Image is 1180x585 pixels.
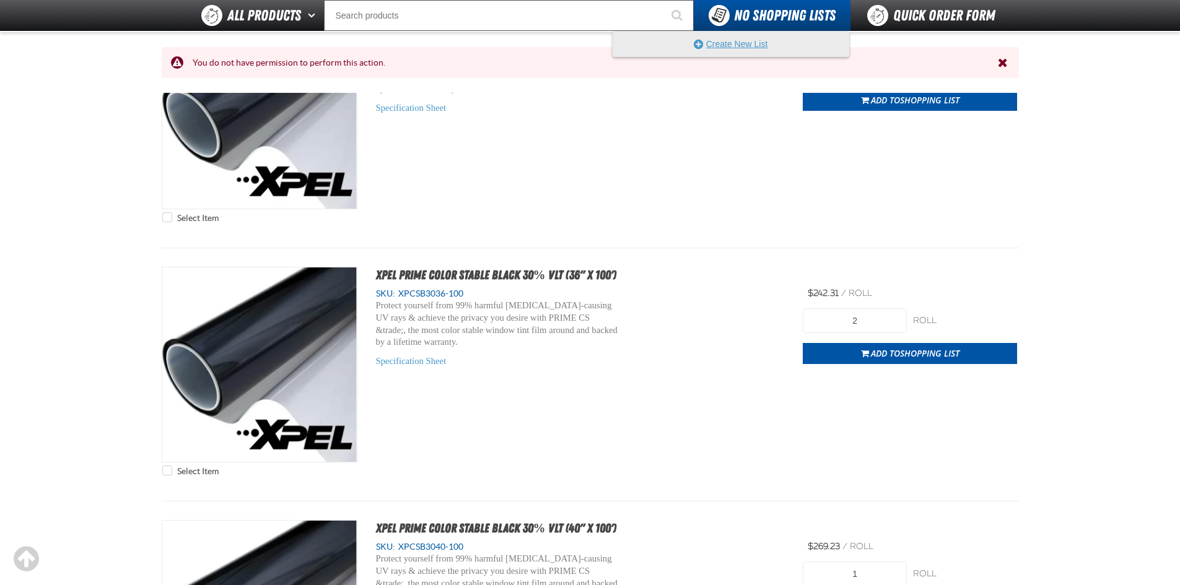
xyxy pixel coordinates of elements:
[162,212,172,222] input: Select Item
[850,541,873,552] span: roll
[376,267,616,282] a: XPEL PRIME Color Stable Black 30% VLT (36" x 100')
[162,267,357,462] img: XPEL PRIME Color Stable Black 30% VLT (36" x 100')
[376,300,621,349] p: Protect yourself from 99% harmful [MEDICAL_DATA]-causing UV rays & achieve the privacy you desire...
[162,14,357,209] img: XPEL PRIME Color Stable Black 30% VLT (30" x 100')
[913,568,1017,580] div: roll
[808,288,839,298] span: $242.31
[995,53,1013,72] button: Close the Notification
[808,541,840,552] span: $269.23
[162,212,219,224] label: Select Item
[376,521,616,535] a: XPEL PRIME Color Stable Black 30% VLT (40" x 100')
[913,315,1017,327] div: roll
[162,466,219,477] label: Select Item
[395,542,463,552] span: XPCSB3040-100
[871,347,959,359] span: Add to
[162,267,357,462] : View Details of the XPEL PRIME Color Stable Black 30% VLT (36" x 100')
[900,347,959,359] span: Shopping List
[162,466,172,475] input: Select Item
[376,541,785,553] div: SKU:
[395,288,463,298] span: XPCSB3036-100
[900,94,959,106] span: Shopping List
[871,94,959,106] span: Add to
[162,14,357,209] : View Details of the XPEL PRIME Color Stable Black 30% VLT (30" x 100')
[803,343,1017,364] button: Add toShopping List
[12,545,40,573] div: Scroll to the top
[613,31,849,57] div: You do not have available Shopping Lists. Open to Create a New List
[613,32,849,56] button: Create New List. Opens a popup
[734,7,836,24] span: No Shopping Lists
[183,57,998,69] div: You do not have permission to perform this action.
[849,288,872,298] span: roll
[376,103,447,113] a: Specification Sheet
[227,4,301,27] span: All Products
[841,288,846,298] span: /
[842,541,847,552] span: /
[803,308,907,333] input: Product Quantity
[376,288,785,300] div: SKU:
[376,356,447,366] a: Specification Sheet
[803,90,1017,111] button: Add toShopping List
